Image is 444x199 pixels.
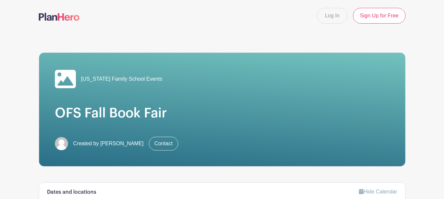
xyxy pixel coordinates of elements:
[81,75,162,83] span: [US_STATE] Family School Events
[55,137,68,150] img: default-ce2991bfa6775e67f084385cd625a349d9dcbb7a52a09fb2fda1e96e2d18dcdb.png
[55,105,389,121] h1: OFS Fall Book Fair
[73,140,144,148] span: Created by [PERSON_NAME]
[353,8,405,24] a: Sign Up for Free
[317,8,348,24] a: Log In
[39,13,80,21] img: logo-507f7623f17ff9eddc593b1ce0a138ce2505c220e1c5a4e2b4648c50719b7d32.svg
[149,137,178,150] a: Contact
[359,189,397,194] a: Hide Calendar
[47,189,96,195] h6: Dates and locations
